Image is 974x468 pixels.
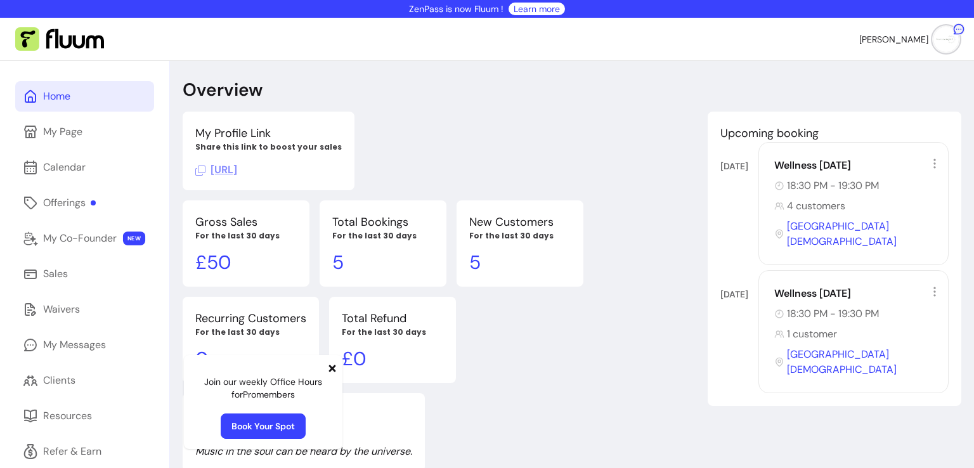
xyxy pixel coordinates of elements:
[15,117,154,147] a: My Page
[195,142,342,152] p: Share this link to boost your sales
[43,266,68,282] div: Sales
[123,231,145,245] span: NEW
[787,347,940,377] span: [GEOGRAPHIC_DATA][DEMOGRAPHIC_DATA]
[409,3,503,15] p: ZenPass is now Fluum !
[15,436,154,467] a: Refer & Earn
[342,309,443,327] p: Total Refund
[787,219,940,249] span: [GEOGRAPHIC_DATA][DEMOGRAPHIC_DATA]
[774,306,940,322] div: 18:30 PM - 19:30 PM
[514,3,560,15] a: Learn more
[469,251,571,274] p: 5
[469,213,571,231] p: New Customers
[43,124,82,140] div: My Page
[43,302,80,317] div: Waivers
[183,79,263,101] p: Overview
[15,27,104,51] img: Fluum Logo
[15,259,154,289] a: Sales
[194,375,332,401] p: Join our weekly Office Hours for Pro members
[15,294,154,325] a: Waivers
[195,444,412,459] p: Music in the soul can be heard by the universe.
[15,152,154,183] a: Calendar
[43,408,92,424] div: Resources
[720,124,949,142] p: Upcoming booking
[15,365,154,396] a: Clients
[933,27,959,52] img: avatar
[469,231,571,241] p: For the last 30 days
[195,348,306,370] p: 0
[195,163,237,176] span: Click to copy
[859,27,959,52] button: avatar[PERSON_NAME]
[221,413,306,439] a: Book Your Spot
[15,81,154,112] a: Home
[195,231,297,241] p: For the last 30 days
[332,251,434,274] p: 5
[342,327,443,337] p: For the last 30 days
[774,178,940,193] div: 18:30 PM - 19:30 PM
[15,330,154,360] a: My Messages
[43,444,101,459] div: Refer & Earn
[195,213,297,231] p: Gross Sales
[195,309,306,327] p: Recurring Customers
[43,337,106,353] div: My Messages
[43,231,117,246] div: My Co-Founder
[332,231,434,241] p: For the last 30 days
[43,373,75,388] div: Clients
[15,223,154,254] a: My Co-Founder NEW
[859,33,928,46] span: [PERSON_NAME]
[43,89,70,104] div: Home
[720,160,758,172] div: [DATE]
[15,188,154,218] a: Offerings
[332,213,434,231] p: Total Bookings
[720,288,758,301] div: [DATE]
[195,124,342,142] p: My Profile Link
[15,401,154,431] a: Resources
[774,327,940,342] div: 1 customer
[43,195,96,211] div: Offerings
[774,198,940,214] div: 4 customers
[774,158,940,173] div: Wellness [DATE]
[195,251,297,274] p: £ 50
[195,327,306,337] p: For the last 30 days
[774,286,940,301] div: Wellness [DATE]
[43,160,86,175] div: Calendar
[342,348,443,370] p: £ 0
